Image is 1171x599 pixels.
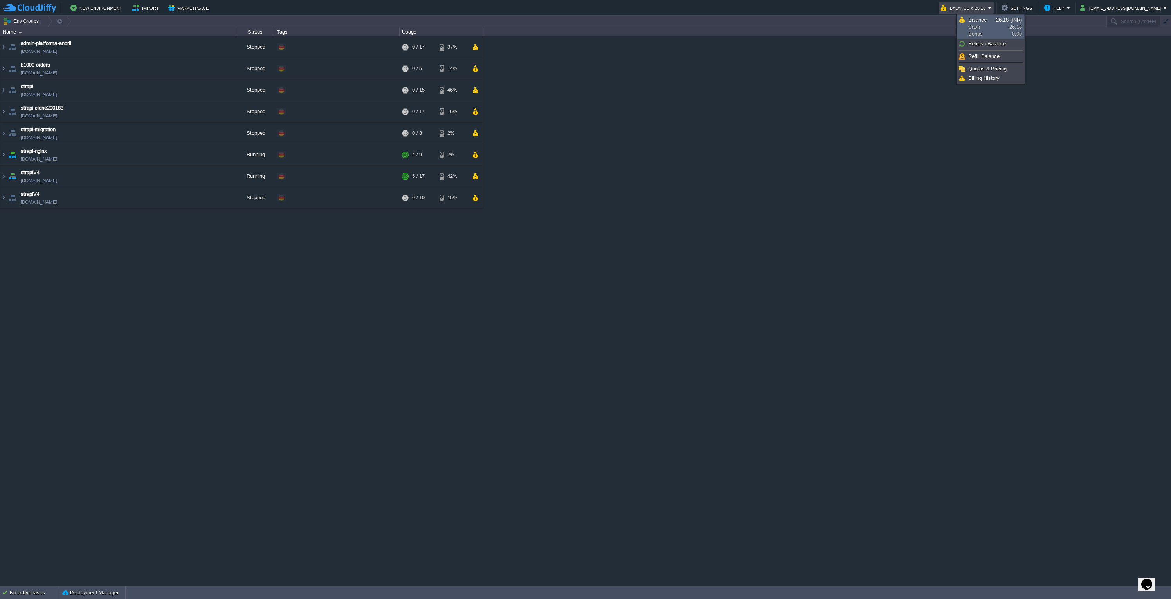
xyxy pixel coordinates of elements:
button: Deployment Manager [62,589,119,597]
div: 4 / 9 [412,144,422,165]
div: Usage [400,27,483,36]
img: AMDAwAAAACH5BAEAAAAALAAAAAABAAEAAAICRAEAOw== [7,36,18,58]
button: Balance ₹-26.18 [941,3,988,13]
a: strapi [21,83,33,90]
iframe: chat widget [1138,568,1163,591]
div: 0 / 8 [412,123,422,144]
a: Refill Balance [958,52,1024,61]
button: Settings [1002,3,1034,13]
div: No active tasks [10,586,59,599]
img: AMDAwAAAACH5BAEAAAAALAAAAAABAAEAAAICRAEAOw== [7,79,18,101]
button: Help [1044,3,1067,13]
div: 37% [440,36,465,58]
img: AMDAwAAAACH5BAEAAAAALAAAAAABAAEAAAICRAEAOw== [0,166,7,187]
a: admin-platforma-andrii [21,40,71,47]
a: [DOMAIN_NAME] [21,69,57,77]
span: Refill Balance [968,53,1000,59]
img: AMDAwAAAACH5BAEAAAAALAAAAAABAAEAAAICRAEAOw== [0,144,7,165]
a: strapiV4 [21,169,40,177]
a: [DOMAIN_NAME] [21,134,57,141]
span: -26.18 0.00 [994,17,1022,37]
button: Import [132,3,161,13]
img: AMDAwAAAACH5BAEAAAAALAAAAAABAAEAAAICRAEAOw== [0,101,7,122]
img: AMDAwAAAACH5BAEAAAAALAAAAAABAAEAAAICRAEAOw== [7,187,18,208]
div: Stopped [235,79,274,101]
div: Stopped [235,36,274,58]
div: Stopped [235,101,274,122]
button: [EMAIL_ADDRESS][DOMAIN_NAME] [1080,3,1163,13]
div: Stopped [235,187,274,208]
a: BalanceCashBonus-26.18 (INR)-26.180.00 [958,15,1024,39]
img: AMDAwAAAACH5BAEAAAAALAAAAAABAAEAAAICRAEAOw== [0,58,7,79]
div: 0 / 17 [412,36,425,58]
div: Stopped [235,123,274,144]
div: Status [236,27,274,36]
div: Running [235,166,274,187]
img: AMDAwAAAACH5BAEAAAAALAAAAAABAAEAAAICRAEAOw== [18,31,22,33]
div: 0 / 15 [412,79,425,101]
img: AMDAwAAAACH5BAEAAAAALAAAAAABAAEAAAICRAEAOw== [0,123,7,144]
span: -26.18 (INR) [994,17,1022,23]
div: 0 / 5 [412,58,422,79]
div: Stopped [235,58,274,79]
a: strapiV4 [21,190,40,198]
img: CloudJiffy [3,3,56,13]
span: Refresh Balance [968,41,1006,47]
div: 0 / 17 [412,101,425,122]
div: 2% [440,144,465,165]
button: New Environment [70,3,124,13]
a: Quotas & Pricing [958,65,1024,73]
a: [DOMAIN_NAME] [21,90,57,98]
div: Running [235,144,274,165]
img: AMDAwAAAACH5BAEAAAAALAAAAAABAAEAAAICRAEAOw== [0,36,7,58]
div: 2% [440,123,465,144]
a: Refresh Balance [958,40,1024,48]
a: [DOMAIN_NAME] [21,47,57,55]
img: AMDAwAAAACH5BAEAAAAALAAAAAABAAEAAAICRAEAOw== [7,166,18,187]
img: AMDAwAAAACH5BAEAAAAALAAAAAABAAEAAAICRAEAOw== [7,123,18,144]
div: 42% [440,166,465,187]
a: strapi-migration [21,126,56,134]
div: 5 / 17 [412,166,425,187]
div: 0 / 10 [412,187,425,208]
a: Billing History [958,74,1024,83]
div: Tags [275,27,399,36]
img: AMDAwAAAACH5BAEAAAAALAAAAAABAAEAAAICRAEAOw== [7,58,18,79]
span: Quotas & Pricing [968,66,1007,72]
span: Cash Bonus [968,16,994,38]
a: b1000-orders [21,61,50,69]
img: AMDAwAAAACH5BAEAAAAALAAAAAABAAEAAAICRAEAOw== [7,144,18,165]
div: 15% [440,187,465,208]
img: AMDAwAAAACH5BAEAAAAALAAAAAABAAEAAAICRAEAOw== [7,101,18,122]
span: Balance [968,17,987,23]
a: [DOMAIN_NAME] [21,112,57,120]
div: Name [1,27,235,36]
a: strapi-clone290183 [21,104,63,112]
button: Marketplace [168,3,211,13]
a: [DOMAIN_NAME] [21,198,57,206]
div: 46% [440,79,465,101]
div: 14% [440,58,465,79]
a: [DOMAIN_NAME] [21,177,57,184]
div: 16% [440,101,465,122]
img: AMDAwAAAACH5BAEAAAAALAAAAAABAAEAAAICRAEAOw== [0,187,7,208]
a: [DOMAIN_NAME] [21,155,57,163]
a: strapi-nginx [21,147,47,155]
button: Env Groups [3,16,41,27]
img: AMDAwAAAACH5BAEAAAAALAAAAAABAAEAAAICRAEAOw== [0,79,7,101]
span: Billing History [968,75,1000,81]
